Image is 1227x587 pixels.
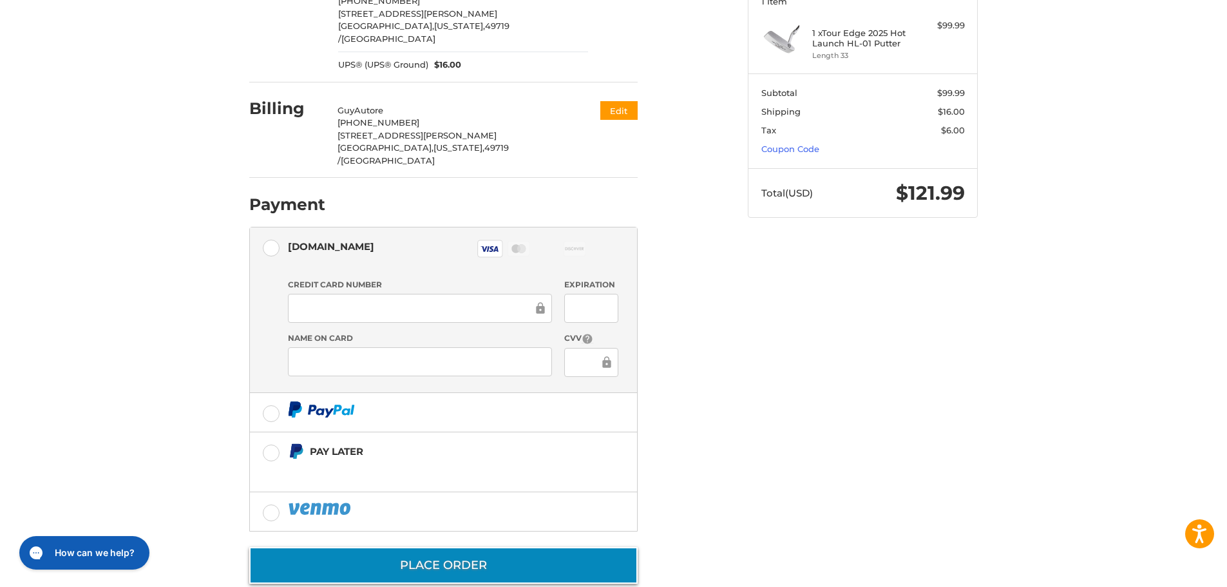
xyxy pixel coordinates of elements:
[341,155,435,166] span: [GEOGRAPHIC_DATA]
[761,88,797,98] span: Subtotal
[338,105,354,115] span: Guy
[338,21,509,44] span: 49719 /
[564,279,618,291] label: Expiration
[600,101,638,120] button: Edit
[288,465,557,476] iframe: PayPal Message 1
[338,130,497,140] span: [STREET_ADDRESS][PERSON_NAME]
[354,105,383,115] span: Autore
[938,106,965,117] span: $16.00
[288,401,355,418] img: PayPal icon
[249,547,638,584] button: Place Order
[288,236,374,257] div: [DOMAIN_NAME]
[941,125,965,135] span: $6.00
[341,34,435,44] span: [GEOGRAPHIC_DATA]
[338,21,434,31] span: [GEOGRAPHIC_DATA],
[896,181,965,205] span: $121.99
[338,117,419,128] span: [PHONE_NUMBER]
[288,332,552,344] label: Name on Card
[433,142,484,153] span: [US_STATE],
[338,142,433,153] span: [GEOGRAPHIC_DATA],
[249,99,325,119] h2: Billing
[761,106,801,117] span: Shipping
[761,125,776,135] span: Tax
[310,441,556,462] div: Pay Later
[13,532,153,574] iframe: Gorgias live chat messenger
[288,443,304,459] img: Pay Later icon
[761,187,813,199] span: Total (USD)
[249,195,325,215] h2: Payment
[761,144,819,154] a: Coupon Code
[338,8,497,19] span: [STREET_ADDRESS][PERSON_NAME]
[914,19,965,32] div: $99.99
[288,501,354,517] img: PayPal icon
[288,279,552,291] label: Credit Card Number
[338,59,428,72] span: UPS® (UPS® Ground)
[564,332,618,345] label: CVV
[812,50,911,61] li: Length 33
[428,59,462,72] span: $16.00
[937,88,965,98] span: $99.99
[812,28,911,49] h4: 1 x Tour Edge 2025 Hot Launch HL-01 Putter
[434,21,485,31] span: [US_STATE],
[338,142,509,166] span: 49719 /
